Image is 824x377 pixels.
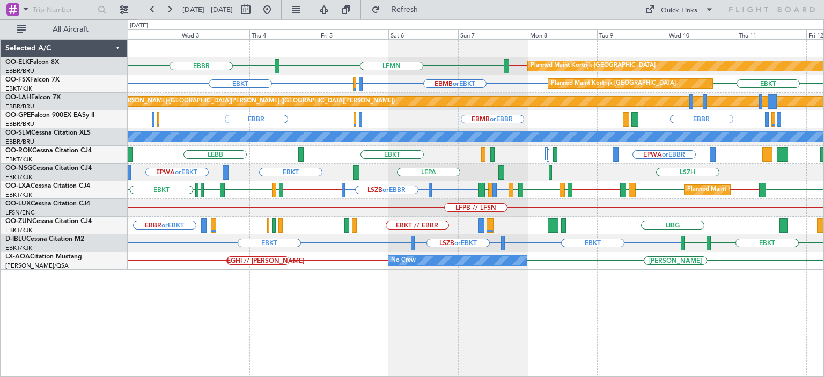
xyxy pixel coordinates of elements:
a: OO-LAHFalcon 7X [5,94,61,101]
div: Planned Maint Kortrijk-[GEOGRAPHIC_DATA] [551,76,676,92]
a: OO-LUXCessna Citation CJ4 [5,201,90,207]
a: OO-LXACessna Citation CJ4 [5,183,90,189]
span: [DATE] - [DATE] [182,5,233,14]
span: OO-ROK [5,147,32,154]
a: EBKT/KJK [5,173,32,181]
span: OO-LXA [5,183,31,189]
span: All Aircraft [28,26,113,33]
span: OO-LUX [5,201,31,207]
a: OO-SLMCessna Citation XLS [5,130,91,136]
div: Thu 4 [249,29,319,39]
a: EBBR/BRU [5,138,34,146]
a: OO-ELKFalcon 8X [5,59,59,65]
div: Planned Maint [PERSON_NAME]-[GEOGRAPHIC_DATA][PERSON_NAME] ([GEOGRAPHIC_DATA][PERSON_NAME]) [78,93,395,109]
div: Quick Links [661,5,697,16]
span: OO-LAH [5,94,31,101]
a: LFSN/ENC [5,209,35,217]
a: EBKT/KJK [5,156,32,164]
a: EBKT/KJK [5,85,32,93]
a: D-IBLUCessna Citation M2 [5,236,84,242]
a: EBKT/KJK [5,191,32,199]
span: OO-FSX [5,77,30,83]
div: Sat 6 [388,29,458,39]
button: Quick Links [639,1,719,18]
span: OO-NSG [5,165,32,172]
span: OO-ELK [5,59,30,65]
a: [PERSON_NAME]/QSA [5,262,69,270]
div: Tue 9 [597,29,667,39]
div: No Crew [391,253,416,269]
div: Planned Maint Kortrijk-[GEOGRAPHIC_DATA] [687,182,812,198]
button: Refresh [366,1,431,18]
div: Wed 3 [180,29,249,39]
a: EBKT/KJK [5,244,32,252]
a: EBBR/BRU [5,67,34,75]
input: Trip Number [33,2,94,18]
a: EBBR/BRU [5,102,34,110]
div: Mon 8 [528,29,598,39]
a: EBBR/BRU [5,120,34,128]
div: Fri 5 [319,29,388,39]
a: EBKT/KJK [5,226,32,234]
div: Sun 7 [458,29,528,39]
a: OO-ZUNCessna Citation CJ4 [5,218,92,225]
span: Refresh [382,6,428,13]
div: Tue 2 [110,29,180,39]
div: [DATE] [130,21,148,31]
span: D-IBLU [5,236,26,242]
span: OO-SLM [5,130,31,136]
span: OO-ZUN [5,218,32,225]
div: Wed 10 [667,29,737,39]
button: All Aircraft [12,21,116,38]
a: OO-FSXFalcon 7X [5,77,60,83]
a: OO-NSGCessna Citation CJ4 [5,165,92,172]
a: LX-AOACitation Mustang [5,254,82,260]
a: OO-GPEFalcon 900EX EASy II [5,112,94,119]
div: Planned Maint Kortrijk-[GEOGRAPHIC_DATA] [531,58,656,74]
span: LX-AOA [5,254,30,260]
a: OO-ROKCessna Citation CJ4 [5,147,92,154]
span: OO-GPE [5,112,31,119]
div: Thu 11 [737,29,806,39]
